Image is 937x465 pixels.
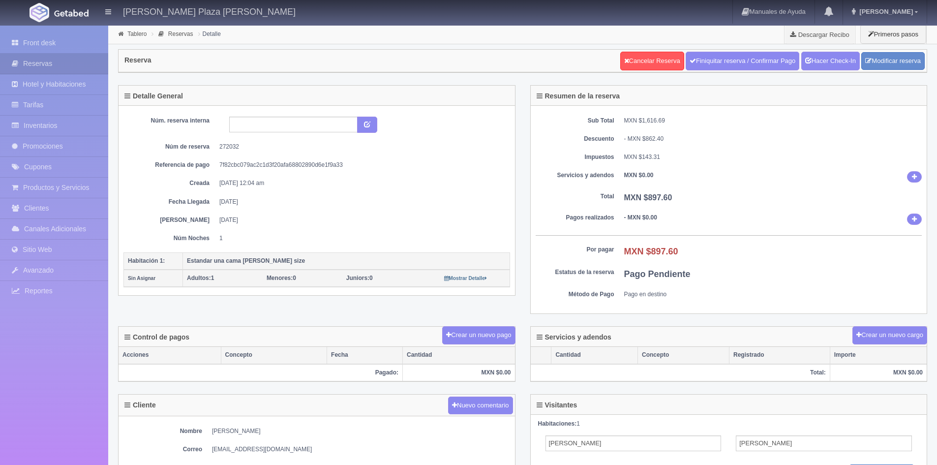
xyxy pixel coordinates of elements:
[219,198,503,206] dd: [DATE]
[442,326,515,344] button: Crear un nuevo pago
[124,57,151,64] h4: Reserva
[537,93,620,100] h4: Resumen de la reserva
[531,364,830,381] th: Total:
[686,52,799,70] a: Finiquitar reserva / Confirmar Pago
[124,93,183,100] h4: Detalle General
[801,52,860,70] a: Hacer Check-In
[168,31,193,37] a: Reservas
[620,52,684,70] a: Cancelar Reserva
[536,192,614,201] dt: Total
[219,216,503,224] dd: [DATE]
[537,334,611,341] h4: Servicios y adendos
[545,435,722,451] input: Nombre del Adulto
[852,326,927,344] button: Crear un nuevo cargo
[187,275,214,281] span: 1
[444,276,487,281] small: Mostrar Detalle
[119,364,403,381] th: Pagado:
[127,31,147,37] a: Tablero
[219,234,503,243] dd: 1
[538,420,577,427] strong: Habitaciones:
[131,179,210,187] dt: Creada
[536,117,614,125] dt: Sub Total
[327,347,403,364] th: Fecha
[536,214,614,222] dt: Pagos realizados
[219,179,503,187] dd: [DATE] 12:04 am
[124,334,189,341] h4: Control de pagos
[537,402,577,409] h4: Visitantes
[219,161,503,169] dd: 7f82cbc079ac2c1d3f20afa68802890d6e1f9a33
[131,198,210,206] dt: Fecha Llegada
[131,216,210,224] dt: [PERSON_NAME]
[536,153,614,161] dt: Impuestos
[536,171,614,180] dt: Servicios y adendos
[119,347,221,364] th: Acciones
[624,172,654,179] b: MXN $0.00
[624,290,922,299] dd: Pago en destino
[729,347,830,364] th: Registrado
[861,52,925,70] a: Modificar reserva
[638,347,729,364] th: Concepto
[212,427,510,435] dd: [PERSON_NAME]
[624,135,922,143] div: - MXN $862.40
[131,143,210,151] dt: Núm de reserva
[624,214,657,221] b: - MXN $0.00
[123,5,296,17] h4: [PERSON_NAME] Plaza [PERSON_NAME]
[536,268,614,277] dt: Estatus de la reserva
[219,143,503,151] dd: 272032
[267,275,293,281] strong: Menores:
[183,252,510,270] th: Estandar una cama [PERSON_NAME] size
[123,427,202,435] dt: Nombre
[54,9,89,17] img: Getabed
[131,234,210,243] dt: Núm Noches
[624,269,691,279] b: Pago Pendiente
[123,445,202,454] dt: Correo
[131,117,210,125] dt: Núm. reserva interna
[403,347,515,364] th: Cantidad
[536,135,614,143] dt: Descuento
[448,397,513,415] button: Nuevo comentario
[30,3,49,22] img: Getabed
[196,29,223,38] li: Detalle
[830,364,927,381] th: MXN $0.00
[267,275,296,281] span: 0
[536,246,614,254] dt: Por pagar
[187,275,211,281] strong: Adultos:
[624,117,922,125] dd: MXN $1,616.69
[212,445,510,454] dd: [EMAIL_ADDRESS][DOMAIN_NAME]
[736,435,912,451] input: Apellidos del Adulto
[536,290,614,299] dt: Método de Pago
[128,257,165,264] b: Habitación 1:
[860,25,926,44] button: Primeros pasos
[346,275,373,281] span: 0
[403,364,515,381] th: MXN $0.00
[124,402,156,409] h4: Cliente
[624,153,922,161] dd: MXN $143.31
[346,275,369,281] strong: Juniors:
[551,347,638,364] th: Cantidad
[830,347,927,364] th: Importe
[624,193,672,202] b: MXN $897.60
[131,161,210,169] dt: Referencia de pago
[221,347,327,364] th: Concepto
[128,276,155,281] small: Sin Asignar
[538,420,920,428] div: 1
[624,247,678,256] b: MXN $897.60
[785,25,855,44] a: Descargar Recibo
[857,8,913,15] span: [PERSON_NAME]
[444,275,487,281] a: Mostrar Detalle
